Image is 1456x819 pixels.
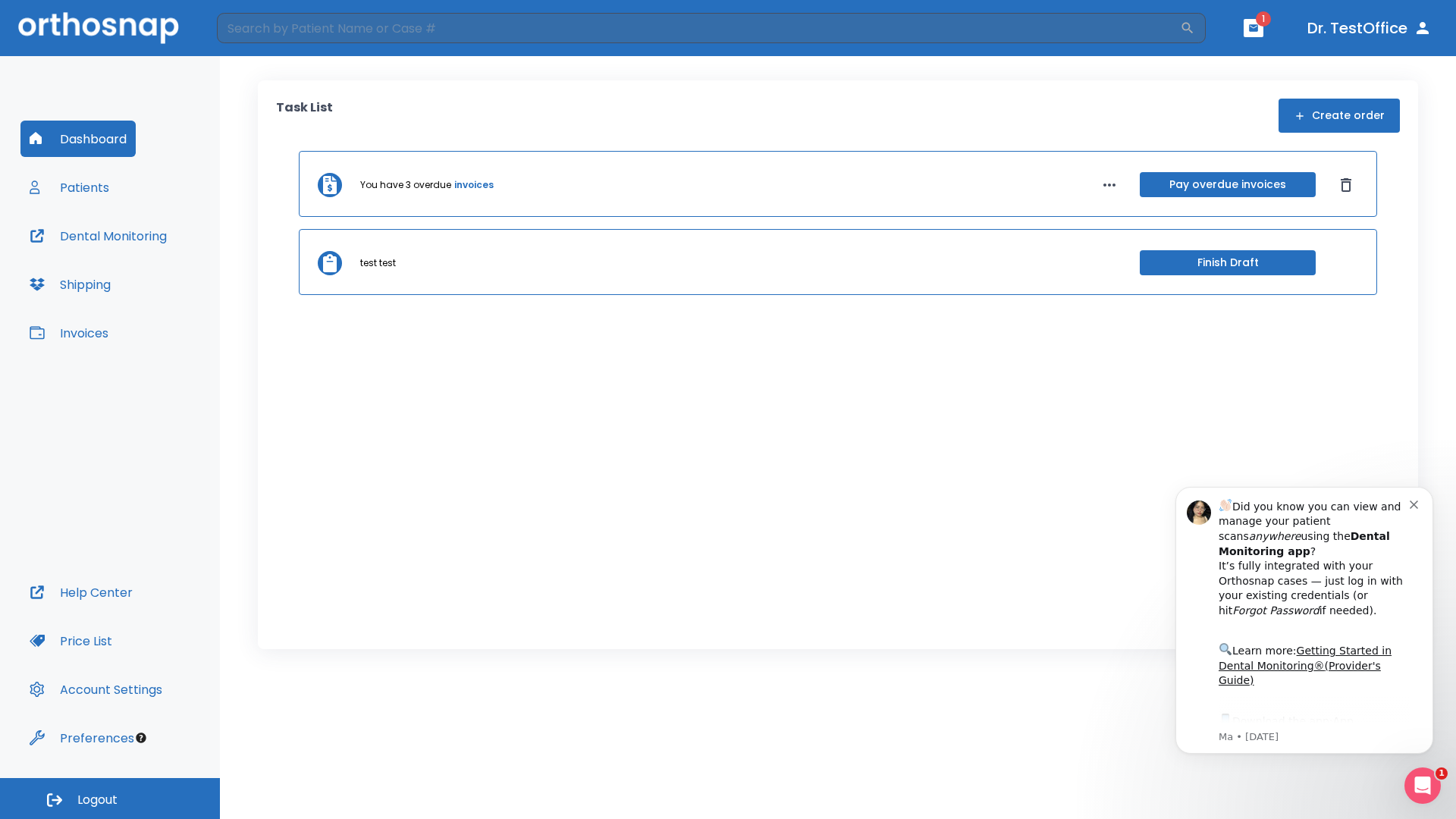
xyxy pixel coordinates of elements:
[20,315,118,351] button: Invoices
[20,574,142,610] button: Help Center
[1301,14,1438,42] button: Dr. TestOffice
[1153,468,1456,811] iframe: Intercom notifications message
[134,731,148,745] div: Tooltip anchor
[1279,99,1400,133] button: Create order
[454,178,494,192] a: invoices
[20,623,121,659] button: Price List
[276,99,333,133] p: Task List
[20,169,118,206] button: Patients
[1256,11,1271,27] span: 1
[1140,250,1316,275] button: Finish Draft
[1140,172,1316,197] button: Pay overdue invoices
[20,218,176,254] button: Dental Monitoring
[20,121,136,157] button: Dashboard
[1436,767,1448,780] span: 1
[20,266,120,303] button: Shipping
[1404,767,1441,804] iframe: Intercom live chat
[20,720,143,756] button: Preferences
[360,256,396,270] p: test test
[20,671,171,708] button: Account Settings
[360,178,451,192] p: You have 3 overdue
[18,12,179,43] img: Orthosnap
[217,13,1180,43] input: Search by Patient Name or Case #
[77,792,118,808] span: Logout
[1334,173,1358,197] button: Dismiss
